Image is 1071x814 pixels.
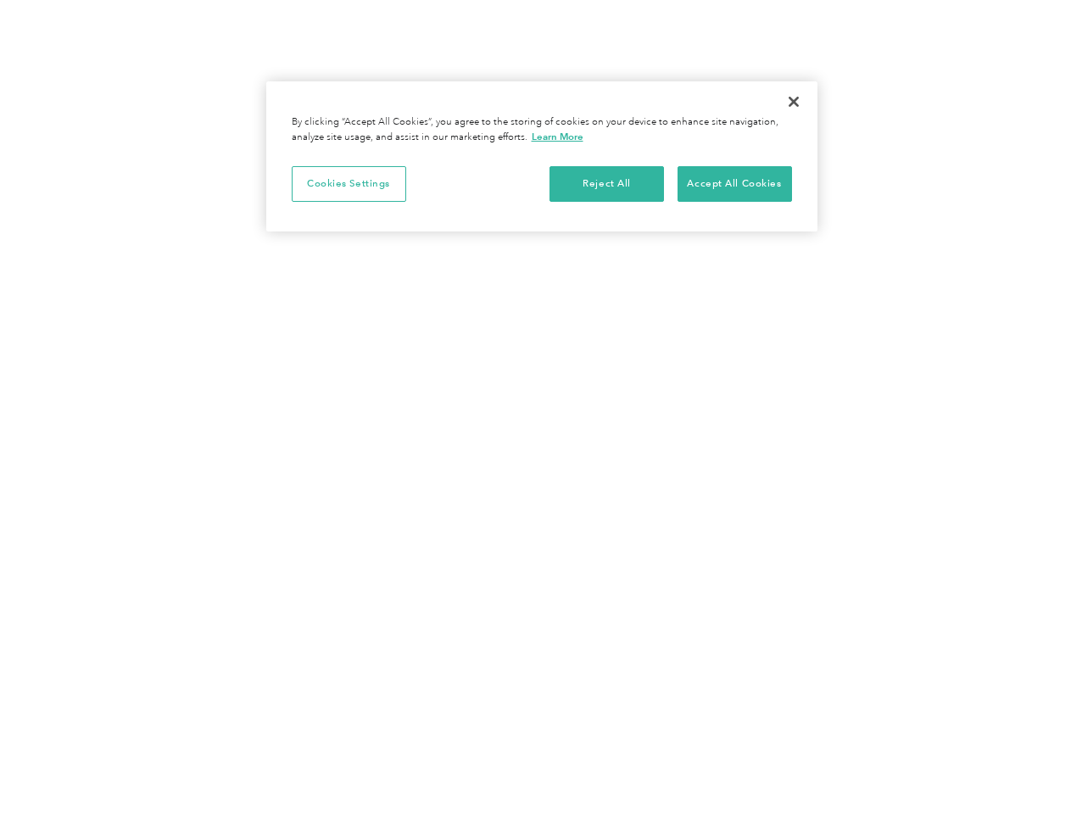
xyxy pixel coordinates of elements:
div: Privacy [266,81,817,231]
button: Cookies Settings [292,166,406,202]
div: By clicking “Accept All Cookies”, you agree to the storing of cookies on your device to enhance s... [292,115,792,145]
button: Close [775,83,812,120]
button: Reject All [549,166,664,202]
button: Accept All Cookies [678,166,792,202]
a: More information about your privacy, opens in a new tab [532,131,583,142]
div: Cookie banner [266,81,817,231]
